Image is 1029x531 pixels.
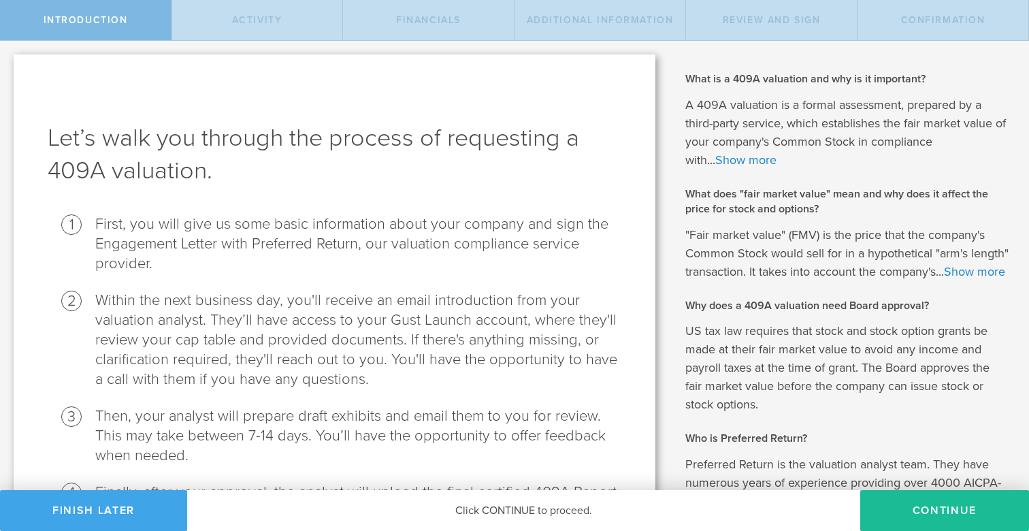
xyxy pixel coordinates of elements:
[95,214,621,274] li: First, you will give us some basic information about your company and sign the Engagement Letter ...
[685,431,1009,446] h2: Who is Preferred Return?
[44,14,128,26] span: Introduction
[95,291,621,389] li: Within the next business day, you'll receive an email introduction from your valuation analyst. T...
[685,96,1009,170] p: A 409A valuation is a formal assessment, prepared by a third-party service, which establishes the...
[685,322,1009,414] p: US tax law requires that stock and stock option grants be made at their fair market value to avoi...
[961,425,1029,490] iframe: Chat Widget
[860,490,1029,531] button: Continue
[527,14,674,26] span: Additional Information
[232,14,282,26] span: Activity
[48,122,621,187] h1: Let’s walk you through the process of requesting a 409A valuation.
[95,406,621,466] li: Then, your analyst will prepare draft exhibits and email them to you for review. This may take be...
[187,490,860,531] div: Click CONTINUE to proceed.
[723,14,821,26] span: Review and Sign
[685,187,1009,217] h2: What does "fair market value" mean and why does it affect the price for stock and options?
[685,298,1009,313] h2: Why does a 409A valuation need Board approval?
[685,226,1009,281] p: "Fair market value" (FMV) is the price that the company's Common Stock would sell for in a hypoth...
[685,71,1009,86] h2: What is a 409A valuation and why is it important?
[901,14,985,26] span: Confirmation
[396,14,461,26] span: Financials
[715,152,777,167] a: Show more
[944,264,1005,279] a: Show more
